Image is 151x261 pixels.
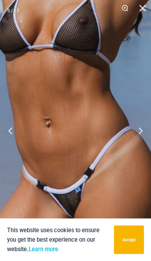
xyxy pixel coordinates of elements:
[114,225,144,254] button: Accept
[29,246,58,253] a: Learn more
[125,113,151,148] button: Next
[7,225,109,254] p: This website uses cookies to ensure you get the best experience on our website.
[7,5,19,16] div: 5 / 10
